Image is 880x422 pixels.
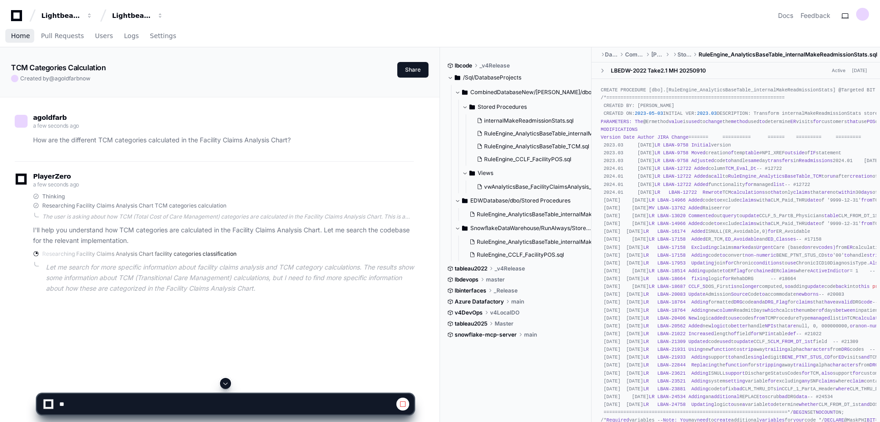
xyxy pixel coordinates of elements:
button: Stored Procedures [462,100,599,114]
span: creation [850,174,872,179]
p: Let me search for more specific information about facility claims analysis and TCM category calcu... [46,262,414,293]
span: LR [643,347,649,352]
span: v4DevOps [455,309,483,316]
span: LBAN-9758 [663,142,688,148]
span: MV [649,205,654,211]
span: DRG_Flag [765,299,787,305]
span: tableau2022 [455,265,487,272]
span: Increased [688,331,714,337]
span: Added [688,205,703,211]
span: on [805,245,810,250]
span: CombinedDatabaseNew/[PERSON_NAME]/dbo [470,89,592,96]
span: DRG [841,347,850,352]
span: from [861,197,873,203]
span: 2023 [635,111,646,116]
span: LR [643,299,649,305]
span: to [827,253,833,258]
span: this [858,284,870,289]
span: ED_Avoidable [725,236,759,242]
span: LR [643,253,649,258]
span: -03 [654,111,663,116]
span: LR [643,276,649,281]
span: fixing [691,276,708,281]
span: Stored Procedures [478,103,527,111]
span: Added [691,229,705,234]
span: Readmissions [799,158,833,163]
span: use [788,260,796,266]
span: Added [694,166,708,171]
span: LBAN-18664 [657,276,686,281]
span: trailing [765,347,787,352]
button: Feedback [801,11,830,20]
button: EDWDatabase/dbo/Stored Procedures [455,193,592,208]
span: calculations [731,190,765,195]
span: RuleEngine_AnalyticsBaseTable_TCM [728,174,821,179]
span: in [841,315,847,321]
span: to [722,268,728,274]
span: Updating [691,260,714,266]
span: Home [11,33,30,39]
span: LBAN-18687 [657,284,686,289]
span: used [720,339,731,344]
span: @ [49,75,55,82]
span: Added [694,182,708,187]
span: of [731,331,736,337]
span: logic [711,323,725,329]
span: valid [839,299,853,305]
button: SnowflakeDataWarehouse/RunAlways/StoredProcedures [455,221,592,236]
span: between [835,308,855,313]
span: LBAN-9758 [663,150,688,156]
span: for [813,119,821,124]
span: date [807,221,819,226]
span: LR [654,182,660,187]
span: are [822,190,830,195]
span: outside [785,150,805,156]
button: CombinedDatabaseNew/[PERSON_NAME]/dbo [455,85,592,100]
span: LBAN-18764 [657,308,686,313]
span: to [720,253,725,258]
span: have [824,299,836,305]
app-text-character-animate: TCM Categories Calculation [11,63,106,72]
span: Adding [691,308,708,313]
span: update [737,339,754,344]
span: /Sql/DatabaseProjects [463,74,521,81]
span: for [725,260,733,266]
span: LR [643,339,649,344]
span: which [765,308,779,313]
span: to [714,197,719,203]
span: Update [688,292,705,297]
span: LR [643,315,649,321]
span: of [728,150,733,156]
span: LR [649,236,654,242]
span: JIRA [657,135,669,140]
span: Created by [20,75,90,82]
span: LBAN-18514 [657,268,686,274]
span: flag [734,268,745,274]
svg: Directory [462,195,468,206]
span: claims [779,268,796,274]
span: CombinedDatabaseNew [625,51,644,58]
span: Using [688,347,703,352]
span: LR [643,292,649,297]
span: v4LocalDO [490,309,519,316]
span: a [768,221,771,226]
span: call [711,174,722,179]
span: for [722,276,731,281]
span: non-numeric [745,253,776,258]
span: internalMakeReadmissionStats.sql [484,117,574,124]
svg: Directory [462,87,468,98]
span: run [827,174,835,179]
span: LR [649,284,654,289]
span: back [835,284,847,289]
button: vwAnalyticsBase_FacilityClaimsAnalysis_Provider.sql [473,180,601,193]
span: for [767,229,776,234]
span: RuleEngine_AnalyticsBaseTable_internalMakeReadmissionStats.sql [484,130,658,137]
span: main [511,298,524,305]
span: a few seconds ago [33,122,79,129]
span: LBAN-21309 [657,339,686,344]
span: claims [739,221,756,226]
span: RuleEngine_AnalyticsBaseTable_TCM.sql [484,143,589,150]
span: Added [688,197,703,203]
span: def [788,331,796,337]
span: Added [694,174,708,179]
